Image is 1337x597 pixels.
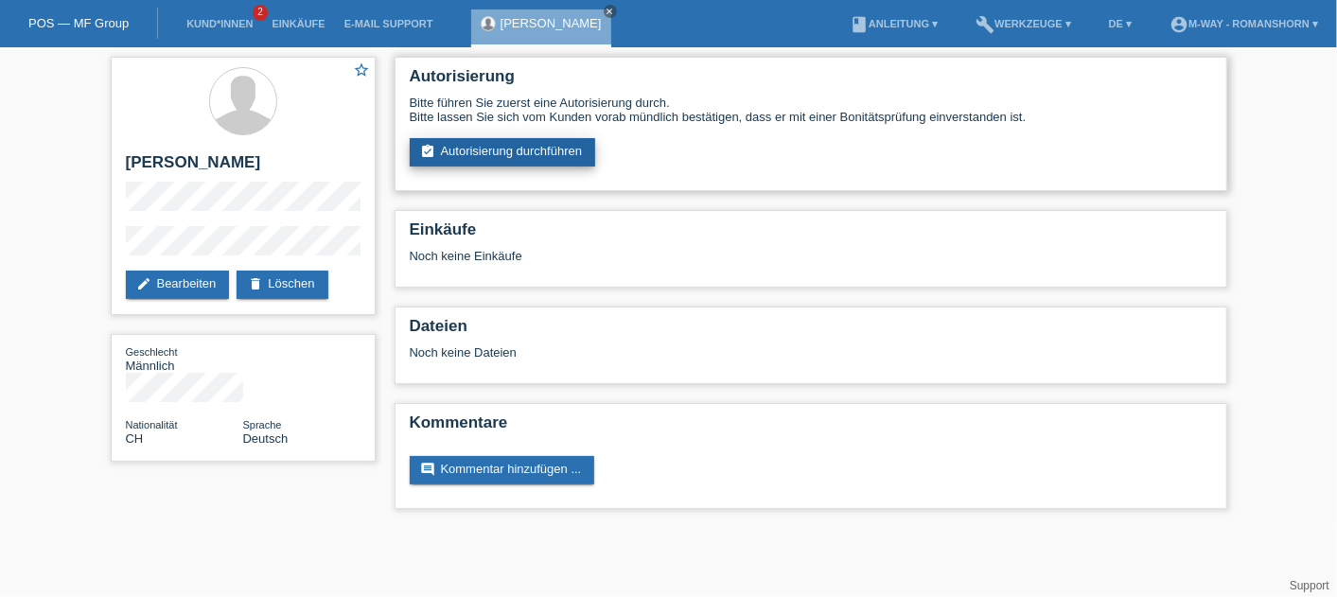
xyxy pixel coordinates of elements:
a: commentKommentar hinzufügen ... [410,456,595,484]
i: account_circle [1170,15,1188,34]
i: star_border [354,61,371,79]
div: Noch keine Einkäufe [410,249,1212,277]
div: Männlich [126,344,243,373]
h2: [PERSON_NAME] [126,153,361,182]
i: book [850,15,869,34]
h2: Dateien [410,317,1212,345]
span: Schweiz [126,431,144,446]
a: [PERSON_NAME] [501,16,602,30]
a: deleteLöschen [237,271,327,299]
span: 2 [253,5,268,21]
a: bookAnleitung ▾ [840,18,947,29]
h2: Kommentare [410,413,1212,442]
i: close [606,7,615,16]
a: Einkäufe [262,18,334,29]
a: editBearbeiten [126,271,230,299]
a: close [604,5,617,18]
a: account_circlem-way - Romanshorn ▾ [1160,18,1328,29]
i: build [976,15,994,34]
i: comment [421,462,436,477]
div: Bitte führen Sie zuerst eine Autorisierung durch. Bitte lassen Sie sich vom Kunden vorab mündlich... [410,96,1212,124]
a: Kund*innen [177,18,262,29]
a: star_border [354,61,371,81]
a: assignment_turned_inAutorisierung durchführen [410,138,596,167]
span: Geschlecht [126,346,178,358]
span: Nationalität [126,419,178,430]
i: delete [248,276,263,291]
a: E-Mail Support [335,18,443,29]
span: Sprache [243,419,282,430]
a: buildWerkzeuge ▾ [966,18,1081,29]
a: POS — MF Group [28,16,129,30]
div: Noch keine Dateien [410,345,988,360]
i: assignment_turned_in [421,144,436,159]
h2: Einkäufe [410,220,1212,249]
a: DE ▾ [1100,18,1141,29]
span: Deutsch [243,431,289,446]
i: edit [137,276,152,291]
a: Support [1290,579,1329,592]
h2: Autorisierung [410,67,1212,96]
